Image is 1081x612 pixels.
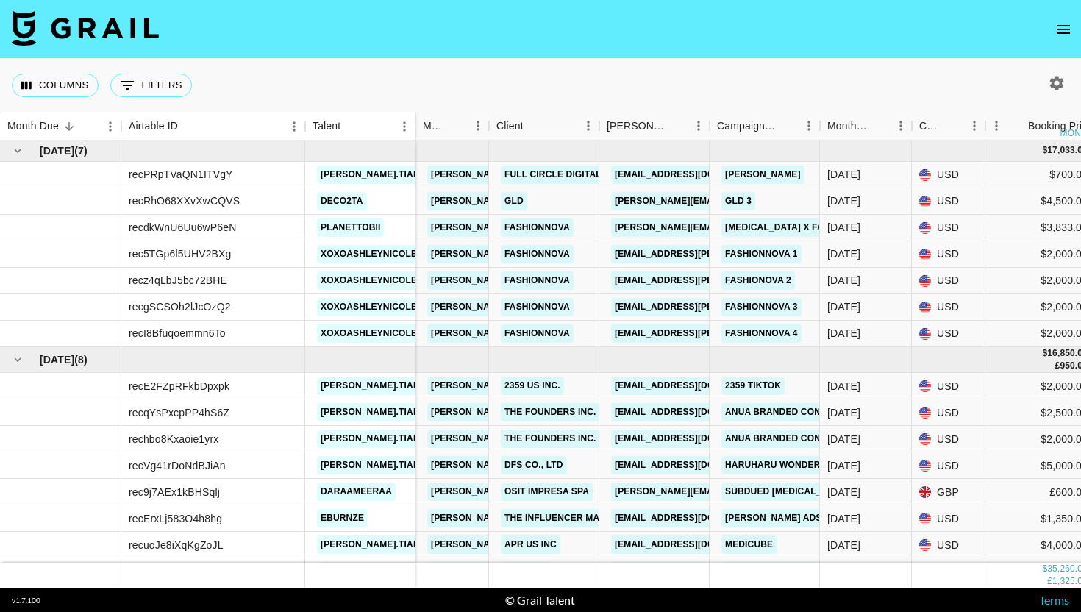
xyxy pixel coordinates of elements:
a: Anua Branded Content (ANUAUS0592) [721,403,915,421]
div: Jul '25 [827,432,860,446]
a: Fashionnova 3 [721,298,802,316]
div: recRhO68XXvXwCQVS [129,193,240,208]
a: [EMAIL_ADDRESS][PERSON_NAME][DOMAIN_NAME] [611,271,851,290]
div: Jul '25 [827,405,860,420]
div: © Grail Talent [505,593,575,608]
div: USD [912,241,985,268]
div: [PERSON_NAME] [607,112,667,140]
div: recqYsPxcpPP4hS6Z [129,405,229,420]
a: [EMAIL_ADDRESS][DOMAIN_NAME] [611,403,776,421]
a: [PERSON_NAME][EMAIL_ADDRESS][DOMAIN_NAME] [427,430,667,448]
button: Sort [524,115,544,136]
button: Menu [985,115,1007,137]
a: [PERSON_NAME][EMAIL_ADDRESS][DOMAIN_NAME] [427,271,667,290]
button: Menu [393,115,415,138]
a: [PERSON_NAME][EMAIL_ADDRESS][DOMAIN_NAME] [427,403,667,421]
a: Fashionnova [501,324,574,343]
a: [PERSON_NAME][EMAIL_ADDRESS][DOMAIN_NAME] [427,456,667,474]
a: [EMAIL_ADDRESS][DOMAIN_NAME] [611,535,776,554]
div: Currency [912,112,985,140]
div: USD [912,505,985,532]
button: Sort [667,115,688,136]
div: £ [1055,360,1060,372]
div: recVg41rDoNdBJiAn [129,458,226,473]
div: $ [1042,347,1047,360]
button: Menu [798,115,820,137]
a: [PERSON_NAME].tiara1 [317,403,435,421]
div: USD [912,188,985,215]
a: [EMAIL_ADDRESS][DOMAIN_NAME] [611,509,776,527]
a: Terms [1039,593,1069,607]
a: [PERSON_NAME][EMAIL_ADDRESS][DOMAIN_NAME] [427,166,667,184]
a: Anua Branded Content (ANUAUS0632) [721,430,915,448]
a: [PERSON_NAME][EMAIL_ADDRESS][DOMAIN_NAME] [427,245,667,263]
a: xoxoashleynicole [317,271,421,290]
a: Fashionnova 4 [721,324,802,343]
a: 2359 TikTok [721,377,785,395]
div: USD [912,373,985,399]
a: xoxoashleynicole [317,298,421,316]
a: The Influencer Marketing Factory [501,509,688,527]
a: [PERSON_NAME].tiara1 [317,535,435,554]
button: Menu [99,115,121,138]
div: Month Due [7,112,59,140]
div: recPRpTVaQN1ITVgY [129,167,233,182]
a: [PERSON_NAME][EMAIL_ADDRESS][DOMAIN_NAME] [611,483,851,501]
div: v 1.7.100 [12,596,40,605]
button: Sort [446,115,467,136]
a: [EMAIL_ADDRESS][DOMAIN_NAME] [611,166,776,184]
a: Fashionnova [501,298,574,316]
a: [PERSON_NAME] [721,166,804,184]
div: recgSCSOh2lJcOzQ2 [129,299,231,314]
div: Manager [423,112,446,140]
div: Talent [305,112,415,140]
div: Campaign (Type) [717,112,777,140]
div: Aug '25 [827,299,860,314]
div: USD [912,321,985,347]
a: [PERSON_NAME][EMAIL_ADDRESS][DOMAIN_NAME] [611,218,851,237]
a: GLD 3 [721,192,755,210]
button: Menu [890,115,912,137]
div: Jul '25 [827,379,860,394]
a: [EMAIL_ADDRESS][PERSON_NAME][DOMAIN_NAME] [611,298,851,316]
a: [PERSON_NAME][EMAIL_ADDRESS][DOMAIN_NAME] [427,298,667,316]
a: Fashionnova [501,245,574,263]
a: [PERSON_NAME][EMAIL_ADDRESS][DOMAIN_NAME] [427,509,667,527]
div: rec9j7AEx1kBHSqlj [129,485,220,499]
a: THE FOUNDERS INC. [501,403,600,421]
a: xoxoashleynicole [317,245,421,263]
a: [PERSON_NAME].tiara1 [317,456,435,474]
div: Client [489,112,599,140]
a: Fashionnova 1 [721,245,802,263]
a: 2359 US Inc. [501,377,564,395]
a: [EMAIL_ADDRESS][PERSON_NAME][DOMAIN_NAME] [611,245,851,263]
a: THE FOUNDERS INC. [501,430,600,448]
div: Aug '25 [827,193,860,208]
a: Medicube [721,535,777,554]
div: Aug '25 [827,220,860,235]
div: Campaign (Type) [710,112,820,140]
a: deco2ta [317,192,367,210]
button: Sort [869,115,890,136]
div: Aug '25 [827,326,860,341]
div: Month Due [820,112,912,140]
div: GBP [912,558,985,585]
div: Manager [415,112,489,140]
div: recErxLj583O4h8hg [129,511,222,526]
a: [PERSON_NAME] Ads [721,509,825,527]
div: £ [1047,575,1052,588]
button: Menu [467,115,489,137]
div: USD [912,294,985,321]
button: hide children [7,349,28,370]
div: USD [912,268,985,294]
a: Fashionova 2 [721,271,795,290]
a: [PERSON_NAME][EMAIL_ADDRESS][DOMAIN_NAME] [427,192,667,210]
a: [PERSON_NAME][EMAIL_ADDRESS][PERSON_NAME][DOMAIN_NAME] [611,192,927,210]
div: USD [912,162,985,188]
button: Sort [340,116,361,137]
a: [EMAIL_ADDRESS][DOMAIN_NAME] [611,377,776,395]
button: hide children [7,140,28,161]
a: xoxoashleynicole [317,324,421,343]
a: OSIT IMPRESA SPA [501,483,593,501]
div: Jul '25 [827,458,860,473]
